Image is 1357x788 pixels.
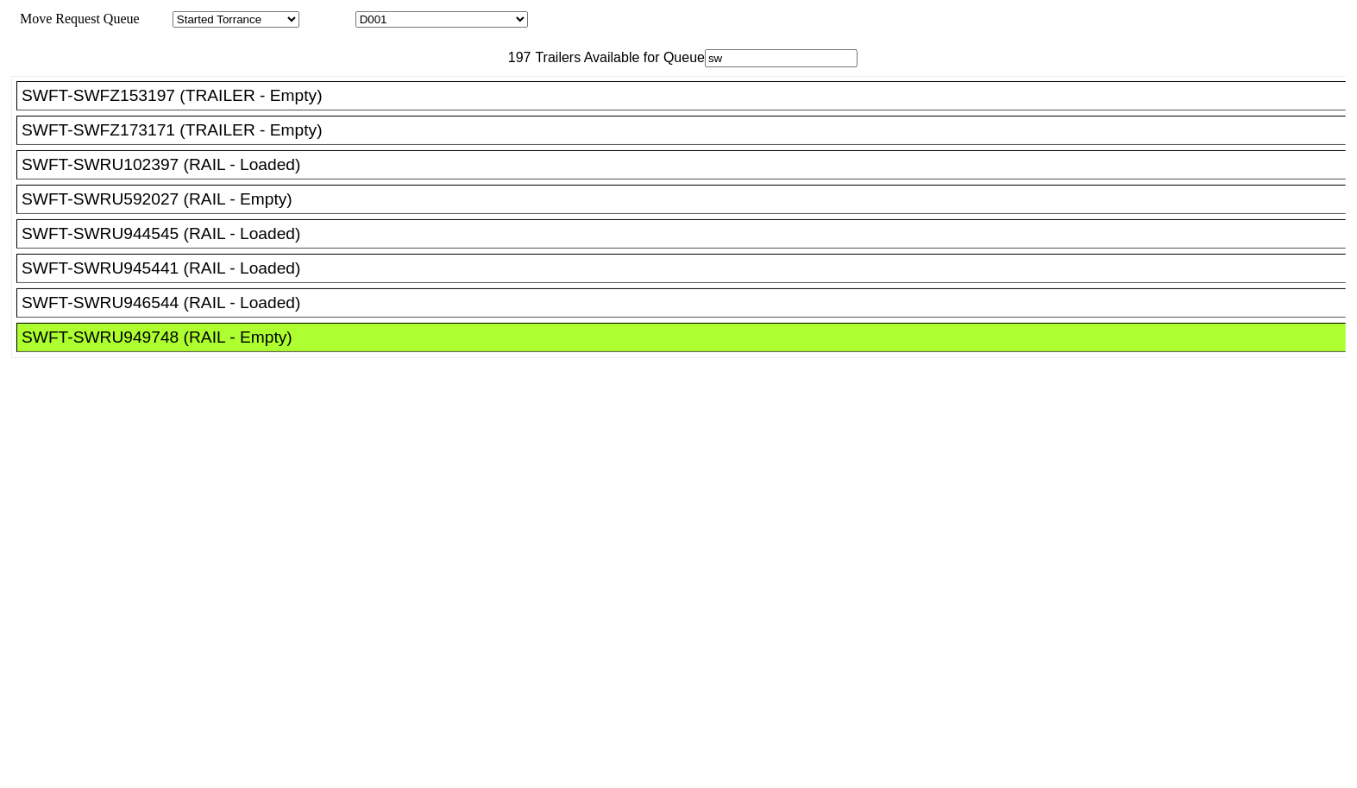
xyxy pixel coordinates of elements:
[11,11,140,26] span: Move Request Queue
[22,121,1356,140] div: SWFT-SWFZ173171 (TRAILER - Empty)
[22,293,1356,312] div: SWFT-SWRU946544 (RAIL - Loaded)
[22,224,1356,243] div: SWFT-SWRU944545 (RAIL - Loaded)
[22,259,1356,278] div: SWFT-SWRU945441 (RAIL - Loaded)
[499,50,531,65] span: 197
[303,11,352,26] span: Location
[22,86,1356,105] div: SWFT-SWFZ153197 (TRAILER - Empty)
[531,50,706,65] span: Trailers Available for Queue
[705,49,858,67] input: Filter Available Trailers
[22,328,1356,347] div: SWFT-SWRU949748 (RAIL - Empty)
[22,190,1356,209] div: SWFT-SWRU592027 (RAIL - Empty)
[142,11,169,26] span: Area
[22,155,1356,174] div: SWFT-SWRU102397 (RAIL - Loaded)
